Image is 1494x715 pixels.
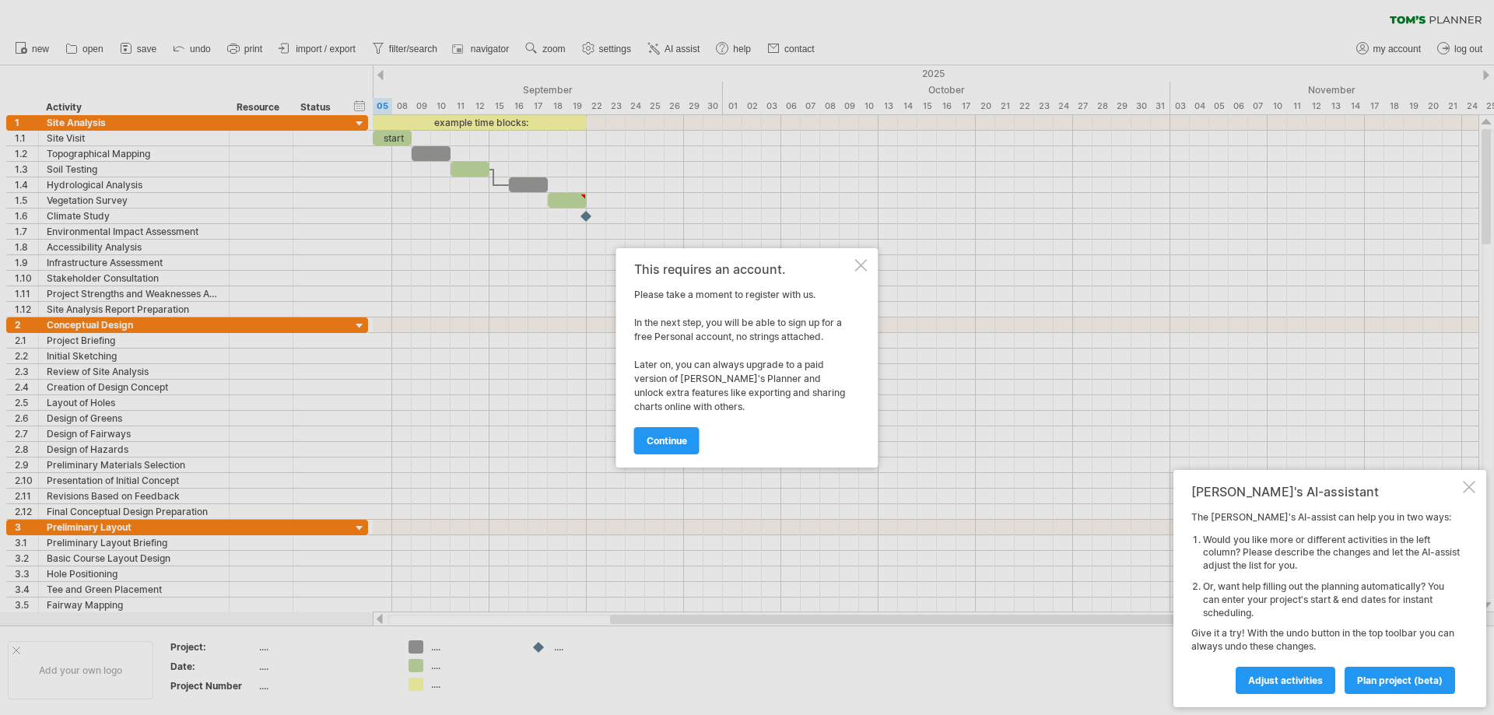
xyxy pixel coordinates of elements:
[634,262,852,454] div: Please take a moment to register with us. In the next step, you will be able to sign up for a fre...
[1248,675,1323,686] span: Adjust activities
[1357,675,1443,686] span: plan project (beta)
[1236,667,1335,694] a: Adjust activities
[1191,511,1460,693] div: The [PERSON_NAME]'s AI-assist can help you in two ways: Give it a try! With the undo button in th...
[634,262,852,276] div: This requires an account.
[634,427,700,454] a: continue
[1191,484,1460,499] div: [PERSON_NAME]'s AI-assistant
[1203,534,1460,573] li: Would you like more or different activities in the left column? Please describe the changes and l...
[1345,667,1455,694] a: plan project (beta)
[647,435,687,447] span: continue
[1203,580,1460,619] li: Or, want help filling out the planning automatically? You can enter your project's start & end da...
